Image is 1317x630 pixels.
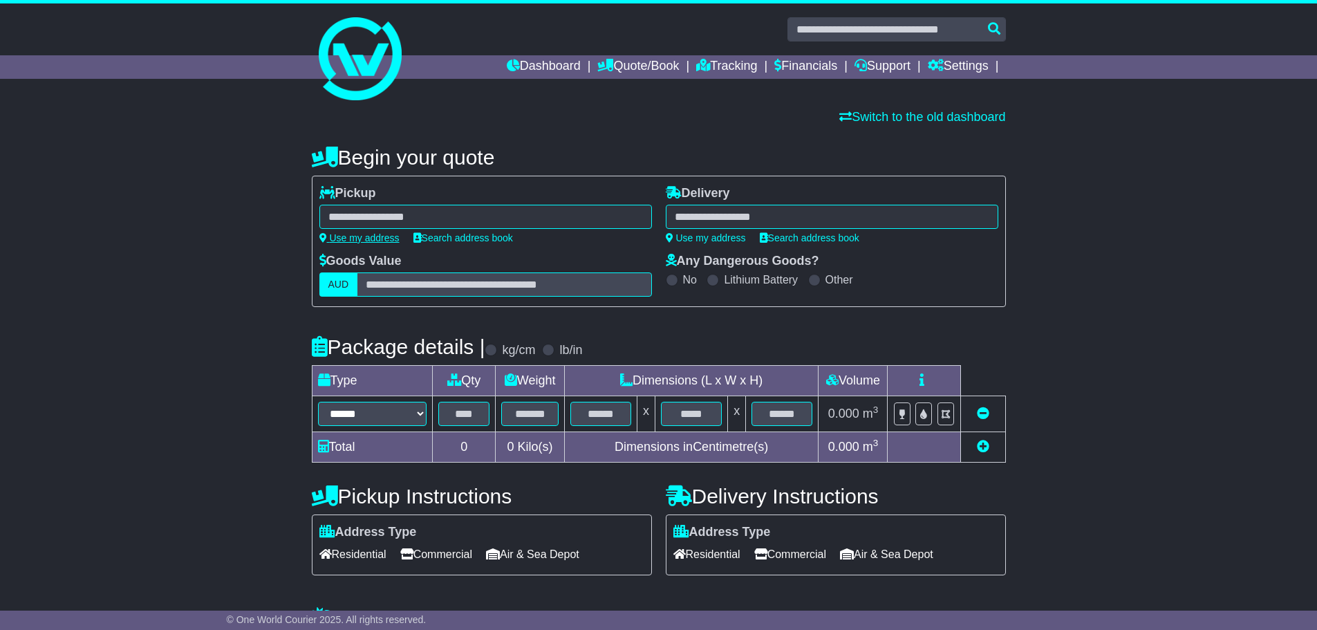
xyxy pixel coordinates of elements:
h4: Begin your quote [312,146,1006,169]
a: Tracking [696,55,757,79]
label: Address Type [673,525,771,540]
td: Total [312,432,433,463]
td: Type [312,366,433,396]
label: Any Dangerous Goods? [666,254,819,269]
a: Search address book [413,232,513,243]
td: x [637,396,655,432]
label: Goods Value [319,254,402,269]
td: 0 [433,432,496,463]
sup: 3 [873,438,879,448]
h4: Delivery Instructions [666,485,1006,508]
span: Air & Sea Depot [486,544,579,565]
span: Air & Sea Depot [840,544,933,565]
h4: Package details | [312,335,485,358]
a: Use my address [319,232,400,243]
span: Residential [673,544,740,565]
label: Other [825,273,853,286]
h4: Warranty & Insurance [312,606,1006,629]
td: Dimensions in Centimetre(s) [564,432,819,463]
span: m [863,407,879,420]
sup: 3 [873,405,879,415]
span: Commercial [400,544,472,565]
label: Pickup [319,186,376,201]
label: Address Type [319,525,417,540]
span: © One World Courier 2025. All rights reserved. [227,614,427,625]
td: Qty [433,366,496,396]
span: m [863,440,879,454]
span: 0 [507,440,514,454]
td: Dimensions (L x W x H) [564,366,819,396]
label: Lithium Battery [724,273,798,286]
td: Weight [496,366,564,396]
td: Volume [819,366,888,396]
a: Quote/Book [597,55,679,79]
td: x [728,396,746,432]
label: kg/cm [502,343,535,358]
a: Remove this item [977,407,989,420]
h4: Pickup Instructions [312,485,652,508]
a: Search address book [760,232,859,243]
label: AUD [319,272,358,297]
a: Add new item [977,440,989,454]
span: Residential [319,544,386,565]
a: Support [854,55,910,79]
label: lb/in [559,343,582,358]
td: Kilo(s) [496,432,564,463]
a: Financials [774,55,837,79]
span: 0.000 [828,440,859,454]
a: Switch to the old dashboard [839,110,1005,124]
label: Delivery [666,186,730,201]
a: Dashboard [507,55,581,79]
a: Use my address [666,232,746,243]
a: Settings [928,55,989,79]
label: No [683,273,697,286]
span: 0.000 [828,407,859,420]
span: Commercial [754,544,826,565]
